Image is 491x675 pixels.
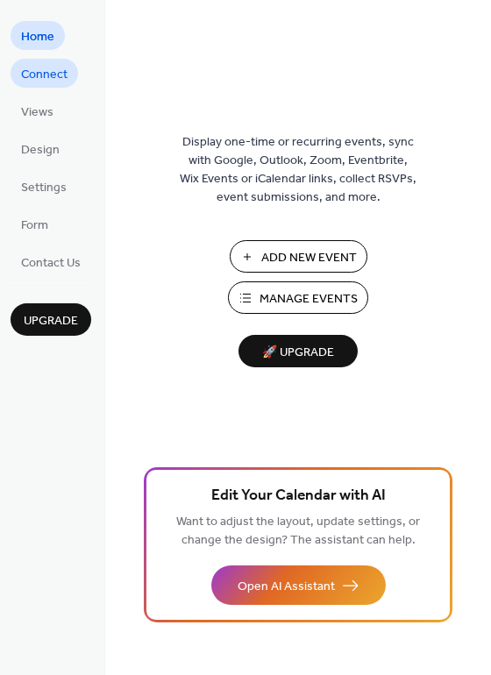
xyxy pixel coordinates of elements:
span: Form [21,217,48,235]
span: 🚀 Upgrade [249,341,347,365]
span: Edit Your Calendar with AI [211,484,386,508]
a: Contact Us [11,247,91,276]
span: Add New Event [261,249,357,267]
span: Want to adjust the layout, update settings, or change the design? The assistant can help. [176,510,420,552]
a: Settings [11,172,77,201]
span: Manage Events [260,290,358,309]
span: Connect [21,66,68,84]
button: 🚀 Upgrade [238,335,358,367]
a: Connect [11,59,78,88]
a: Design [11,134,70,163]
button: Add New Event [230,240,367,273]
span: Open AI Assistant [238,578,335,596]
button: Open AI Assistant [211,565,386,605]
span: Views [21,103,53,122]
span: Upgrade [24,312,78,330]
button: Manage Events [228,281,368,314]
span: Design [21,141,60,160]
a: Views [11,96,64,125]
span: Contact Us [21,254,81,273]
a: Home [11,21,65,50]
span: Settings [21,179,67,197]
span: Home [21,28,54,46]
span: Display one-time or recurring events, sync with Google, Outlook, Zoom, Eventbrite, Wix Events or ... [180,133,416,207]
button: Upgrade [11,303,91,336]
a: Form [11,210,59,238]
